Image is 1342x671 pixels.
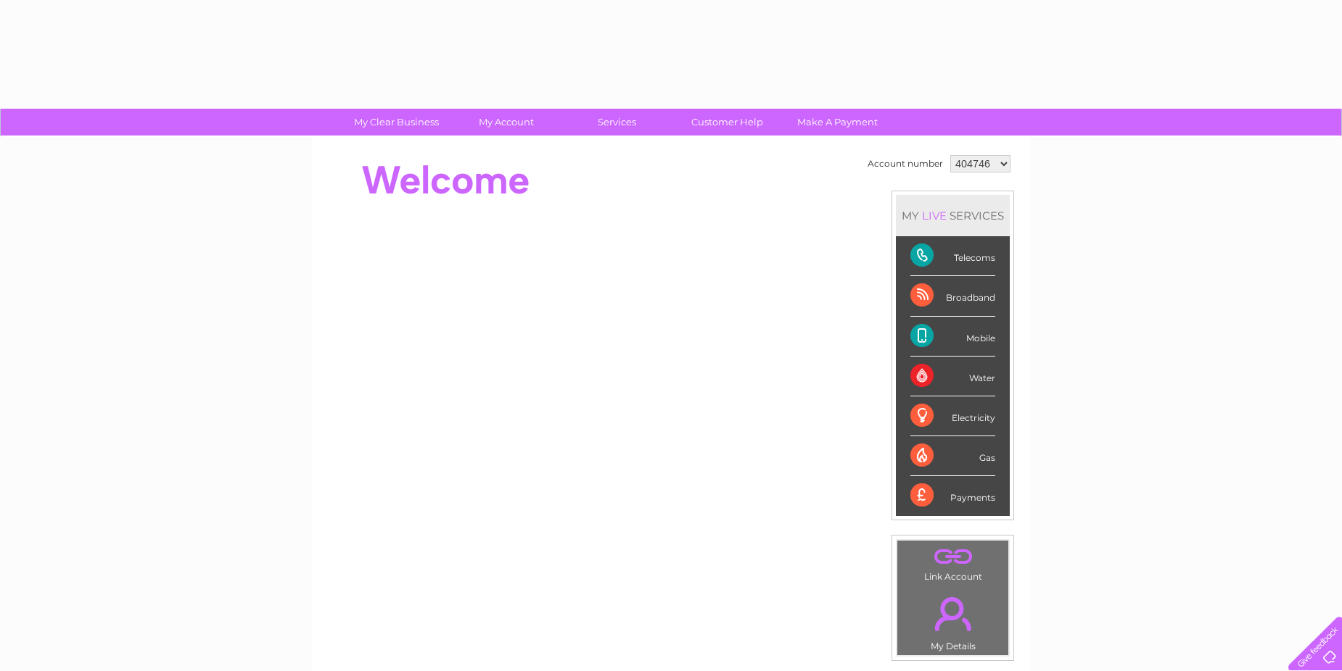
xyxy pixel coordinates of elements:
[910,476,995,515] div: Payments
[667,109,787,136] a: Customer Help
[864,151,947,176] td: Account number
[910,317,995,357] div: Mobile
[919,209,950,222] div: LIVE
[910,396,995,436] div: Electricity
[910,436,995,476] div: Gas
[778,109,897,136] a: Make A Payment
[901,544,1005,570] a: .
[557,109,677,136] a: Services
[910,236,995,276] div: Telecoms
[896,195,1010,236] div: MY SERVICES
[901,588,1005,639] a: .
[897,540,1009,585] td: Link Account
[910,276,995,316] div: Broadband
[447,109,567,136] a: My Account
[337,109,456,136] a: My Clear Business
[910,357,995,396] div: Water
[897,585,1009,656] td: My Details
